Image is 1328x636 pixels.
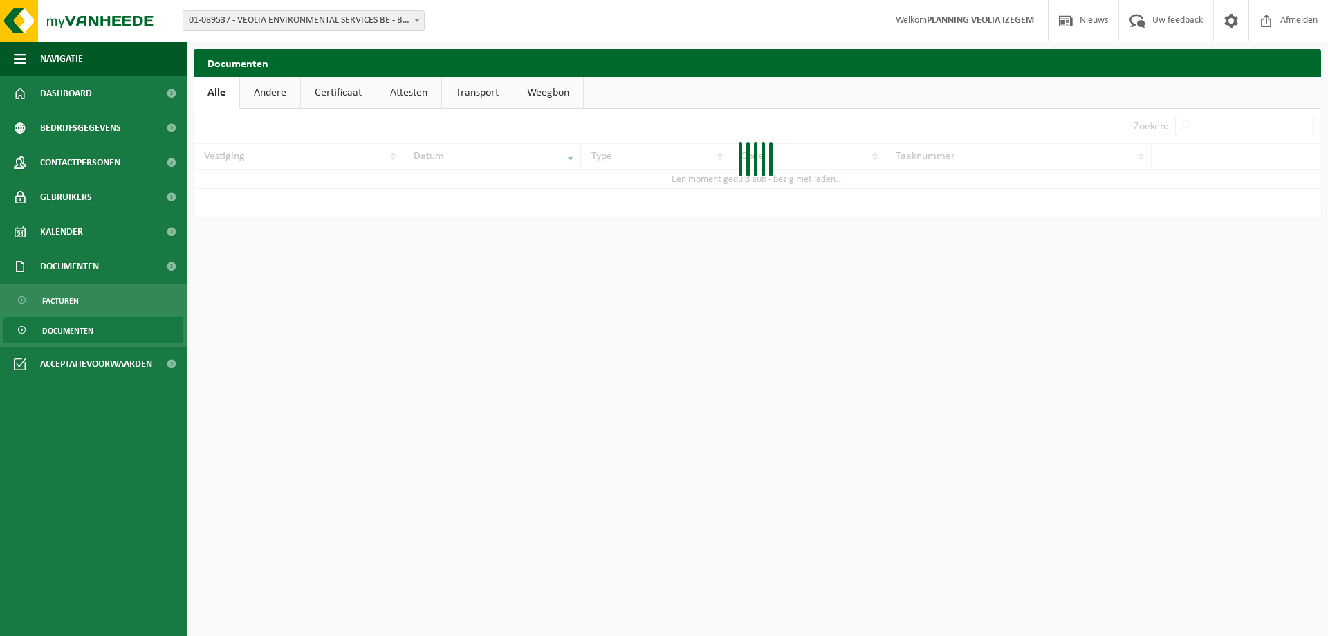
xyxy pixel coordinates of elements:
[3,287,183,314] a: Facturen
[376,77,441,109] a: Attesten
[40,76,92,111] span: Dashboard
[40,111,121,145] span: Bedrijfsgegevens
[40,249,99,284] span: Documenten
[40,347,152,381] span: Acceptatievoorwaarden
[240,77,300,109] a: Andere
[40,180,92,215] span: Gebruikers
[194,49,1321,76] h2: Documenten
[927,15,1034,26] strong: PLANNING VEOLIA IZEGEM
[40,215,83,249] span: Kalender
[183,10,425,31] span: 01-089537 - VEOLIA ENVIRONMENTAL SERVICES BE - BEERSE
[183,11,424,30] span: 01-089537 - VEOLIA ENVIRONMENTAL SERVICES BE - BEERSE
[3,317,183,343] a: Documenten
[42,318,93,344] span: Documenten
[301,77,376,109] a: Certificaat
[513,77,583,109] a: Weegbon
[442,77,513,109] a: Transport
[194,77,239,109] a: Alle
[40,145,120,180] span: Contactpersonen
[42,288,79,314] span: Facturen
[40,42,83,76] span: Navigatie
